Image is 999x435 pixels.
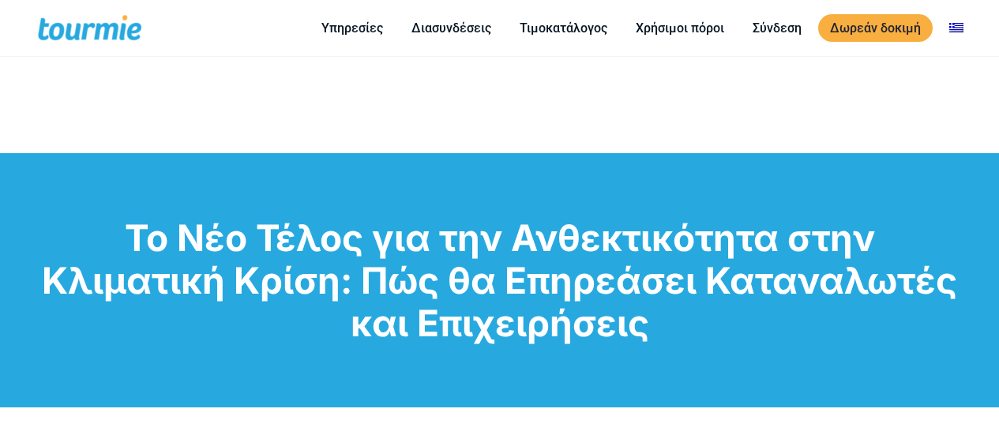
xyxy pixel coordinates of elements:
[310,18,395,38] a: Υπηρεσίες
[741,18,813,38] a: Σύνδεση
[400,18,503,38] a: Διασυνδέσεις
[818,14,933,42] a: Δωρεάν δοκιμή
[624,18,736,38] a: Χρήσιμοι πόροι
[508,18,619,38] a: Τιμοκατάλογος
[38,216,962,344] h1: Το Νέο Τέλος για την Ανθεκτικότητα στην Κλιματική Κρίση: Πώς θα Επηρεάσει Καταναλωτές και Επιχειρ...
